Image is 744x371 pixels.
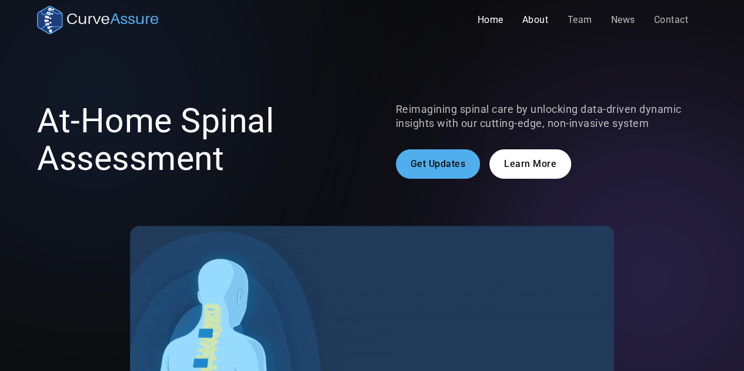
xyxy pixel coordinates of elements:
a: Contact [644,8,698,32]
a: News [601,8,644,32]
a: Get Updates [396,149,481,179]
p: Reimagining spinal care by unlocking data-driven dynamic insights with our cutting-edge, non-inva... [396,102,707,131]
a: Team [558,8,601,32]
a: About [513,8,558,32]
a: home [37,6,158,34]
a: Home [468,8,513,32]
h1: At-Home Spinal Assessment [37,102,348,178]
a: Learn More [489,149,571,179]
